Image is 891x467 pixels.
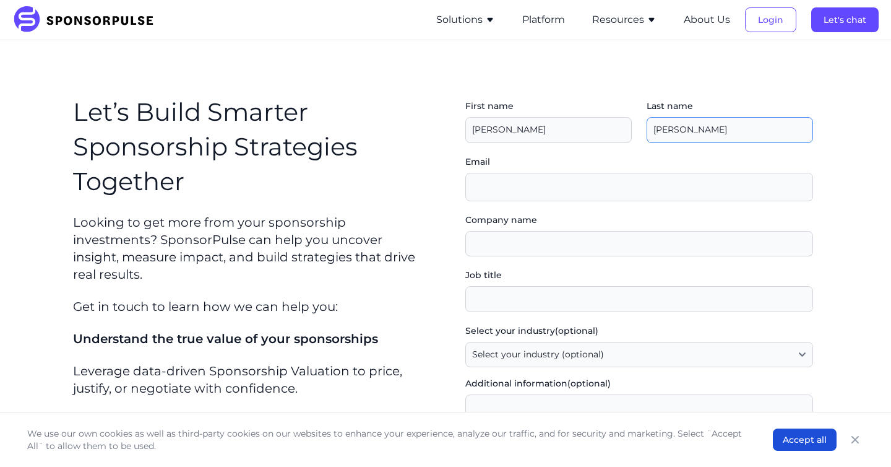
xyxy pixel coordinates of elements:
p: We use our own cookies as well as third-party cookies on our websites to enhance your experience,... [27,427,748,452]
iframe: Chat Widget [829,408,891,467]
label: Company name [465,214,813,226]
label: Job title [465,269,813,281]
p: Leverage data-driven Sponsorship Valuation to price, justify, or negotiate with confidence. [73,362,431,397]
label: Last name [647,100,813,112]
button: Accept all [773,429,837,451]
button: Login [745,7,796,32]
a: Platform [522,14,565,25]
img: SponsorPulse [12,6,163,33]
h1: Let’s Build Smarter Sponsorship Strategies Together [73,95,431,199]
button: Resources [592,12,656,27]
label: First name [465,100,632,112]
p: Looking to get more from your sponsorship investments? SponsorPulse can help you uncover insight,... [73,214,431,283]
a: Login [745,14,796,25]
button: Let's chat [811,7,879,32]
a: About Us [684,14,730,25]
label: Select your industry (optional) [465,325,813,337]
div: Widget de chat [829,408,891,467]
button: Platform [522,12,565,27]
button: Solutions [436,12,495,27]
button: About Us [684,12,730,27]
label: Additional information (optional) [465,377,813,390]
label: Email [465,155,813,168]
a: Let's chat [811,14,879,25]
p: Get in touch to learn how we can help you: [73,298,431,315]
span: Understand the true value of your sponsorships [73,331,378,346]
